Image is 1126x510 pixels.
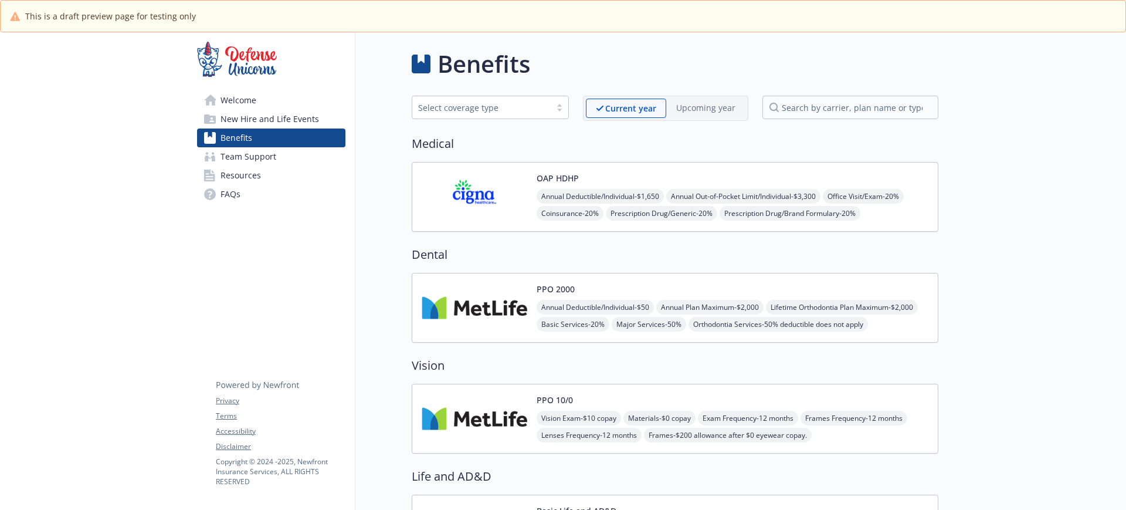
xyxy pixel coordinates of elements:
[537,428,642,443] span: Lenses Frequency - 12 months
[623,411,696,425] span: Materials - $0 copay
[221,91,256,110] span: Welcome
[537,317,609,332] span: Basic Services - 20%
[422,172,527,222] img: CIGNA carrier logo
[197,91,345,110] a: Welcome
[216,411,345,421] a: Terms
[762,96,938,119] input: search by carrier, plan name or type
[537,300,654,315] span: Annual Deductible/Individual - $50
[698,411,798,425] span: Exam Frequency - 12 months
[823,189,904,204] span: Office Visit/Exam - 20%
[644,428,812,443] span: Frames - $200 allowance after $0 eyewear copay.
[537,411,621,425] span: Vision Exam - $10 copay
[221,166,261,185] span: Resources
[418,102,545,114] div: Select coverage type
[221,129,252,147] span: Benefits
[197,166,345,185] a: Resources
[720,206,860,221] span: Prescription Drug/Brand Formulary - 20%
[197,185,345,204] a: FAQs
[197,110,345,129] a: New Hire and Life Events
[666,99,745,118] span: Upcoming year
[221,185,240,204] span: FAQs
[612,317,686,332] span: Major Services - 50%
[221,110,319,129] span: New Hire and Life Events
[221,147,276,166] span: Team Support
[216,396,345,406] a: Privacy
[412,357,938,374] h2: Vision
[25,10,196,22] span: This is a draft preview page for testing only
[197,147,345,166] a: Team Support
[537,189,664,204] span: Annual Deductible/Individual - $1,650
[656,300,764,315] span: Annual Plan Maximum - $2,000
[766,300,918,315] span: Lifetime Orthodontia Plan Maximum - $2,000
[676,102,735,114] p: Upcoming year
[412,468,938,485] h2: Life and AD&D
[537,206,603,221] span: Coinsurance - 20%
[412,135,938,153] h2: Medical
[197,129,345,147] a: Benefits
[537,283,575,295] button: PPO 2000
[437,46,530,82] h1: Benefits
[537,394,573,406] button: PPO 10/0
[216,426,345,437] a: Accessibility
[422,283,527,333] img: Metlife Inc carrier logo
[689,317,868,332] span: Orthodontia Services - 50% deductible does not apply
[422,394,527,444] img: Metlife Inc carrier logo
[537,172,579,184] button: OAP HDHP
[666,189,820,204] span: Annual Out-of-Pocket Limit/Individual - $3,300
[216,457,345,487] p: Copyright © 2024 - 2025 , Newfront Insurance Services, ALL RIGHTS RESERVED
[606,206,717,221] span: Prescription Drug/Generic - 20%
[216,441,345,452] a: Disclaimer
[605,102,656,114] p: Current year
[412,246,938,264] h2: Dental
[801,411,907,425] span: Frames Frequency - 12 months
